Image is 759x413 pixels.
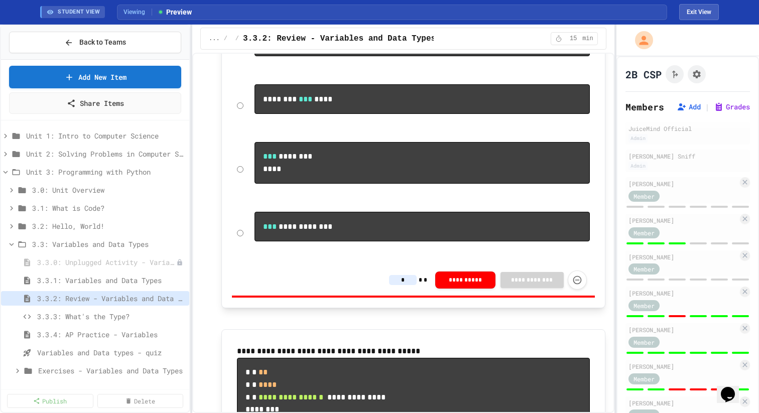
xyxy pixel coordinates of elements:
iframe: chat widget [717,373,749,403]
span: Member [634,301,655,310]
h2: Members [625,100,664,114]
div: [PERSON_NAME] [628,179,738,188]
div: [PERSON_NAME] [628,362,738,371]
span: Member [634,264,655,273]
span: 3.3.0: Unplugged Activity - Variables and Data [37,257,176,267]
span: 3.3.2: Review - Variables and Data Types [243,33,436,45]
span: 3.0: Unit Overview [32,185,185,195]
span: Preview [157,7,192,18]
div: Admin [628,134,648,143]
span: 15 [565,35,581,43]
button: Exit student view [679,4,719,20]
span: 3.4: Mathematical Operators [32,383,185,394]
span: | [705,101,710,113]
span: Member [634,228,655,237]
a: Add New Item [9,66,181,88]
span: Viewing [123,8,152,17]
span: / [224,35,227,43]
div: Unpublished [176,259,183,266]
div: JuiceMind Official [628,124,747,133]
div: Admin [628,162,648,170]
button: Assignment Settings [688,65,706,83]
div: [PERSON_NAME] [628,398,738,407]
span: 3.3.2: Review - Variables and Data Types [37,293,185,304]
div: [PERSON_NAME] [628,289,738,298]
span: ... [209,35,220,43]
div: [PERSON_NAME] [628,325,738,334]
div: [PERSON_NAME] Sniff [628,152,747,161]
button: Click to see fork details [666,65,684,83]
span: / [235,35,239,43]
span: Exercises - Variables and Data Types [38,365,185,376]
span: Back to Teams [79,37,126,48]
span: min [582,35,593,43]
span: 3.3.1: Variables and Data Types [37,275,185,286]
div: My Account [624,29,656,52]
span: Member [634,338,655,347]
span: Unit 3: Programming with Python [26,167,185,177]
div: [PERSON_NAME] [628,216,738,225]
span: Member [634,192,655,201]
button: Add [677,102,701,112]
a: Publish [7,394,93,408]
span: Member [634,374,655,383]
button: Force resubmission of student's answer (Admin only) [568,270,587,290]
h1: 2B CSP [625,67,662,81]
button: Back to Teams [9,32,181,53]
span: 3.3: Variables and Data Types [32,239,185,249]
span: 3.1: What is Code? [32,203,185,213]
span: Unit 2: Solving Problems in Computer Science [26,149,185,159]
span: 3.2: Hello, World! [32,221,185,231]
span: Variables and Data types - quiz [37,347,185,358]
a: Delete [97,394,184,408]
span: STUDENT VIEW [58,8,100,17]
a: Share Items [9,92,181,114]
button: Grades [714,102,750,112]
span: 3.3.4: AP Practice - Variables [37,329,185,340]
span: 3.3.3: What's the Type? [37,311,185,322]
span: Unit 1: Intro to Computer Science [26,130,185,141]
div: [PERSON_NAME] [628,252,738,261]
